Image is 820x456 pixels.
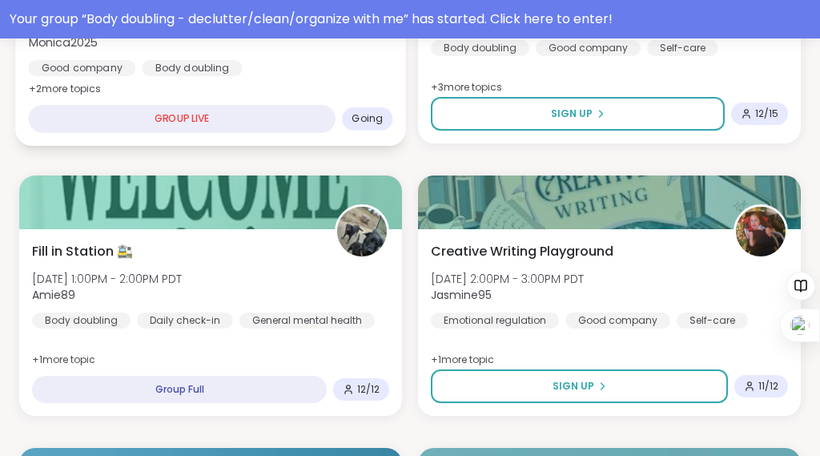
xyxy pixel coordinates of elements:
img: Amie89 [337,207,387,256]
div: Good company [565,313,670,329]
div: Daily check-in [137,313,233,329]
div: Good company [536,40,641,56]
span: 12 / 15 [755,107,778,120]
img: Jasmine95 [736,207,786,256]
div: Body doubling [431,40,529,56]
span: 11 / 12 [758,380,778,393]
div: General mental health [239,313,375,329]
b: Jasmine95 [431,287,492,303]
div: Self-care [647,40,718,56]
div: Group Full [32,376,327,403]
div: Self-care [677,313,748,329]
button: Sign Up [431,97,725,131]
div: Body doubling [32,313,131,329]
span: Sign Up [553,379,594,393]
b: Amie89 [32,287,75,303]
button: Sign Up [431,369,728,403]
div: Body doubling [142,60,242,76]
div: Your group “ Body doubling - declutter/clean/organize with me ” has started. Click here to enter! [10,10,810,29]
span: 12 / 12 [357,383,380,396]
div: Good company [29,60,136,76]
div: GROUP LIVE [29,105,336,133]
span: [DATE] 2:00PM - 3:00PM PDT [431,271,584,287]
span: Creative Writing Playground [431,242,613,261]
div: Emotional regulation [431,313,559,329]
span: Going [352,112,383,125]
span: [DATE] 1:00PM - 2:00PM PDT [32,271,182,287]
span: Fill in Station 🚉 [32,242,133,261]
span: Sign Up [551,107,593,121]
b: Monica2025 [29,34,98,50]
